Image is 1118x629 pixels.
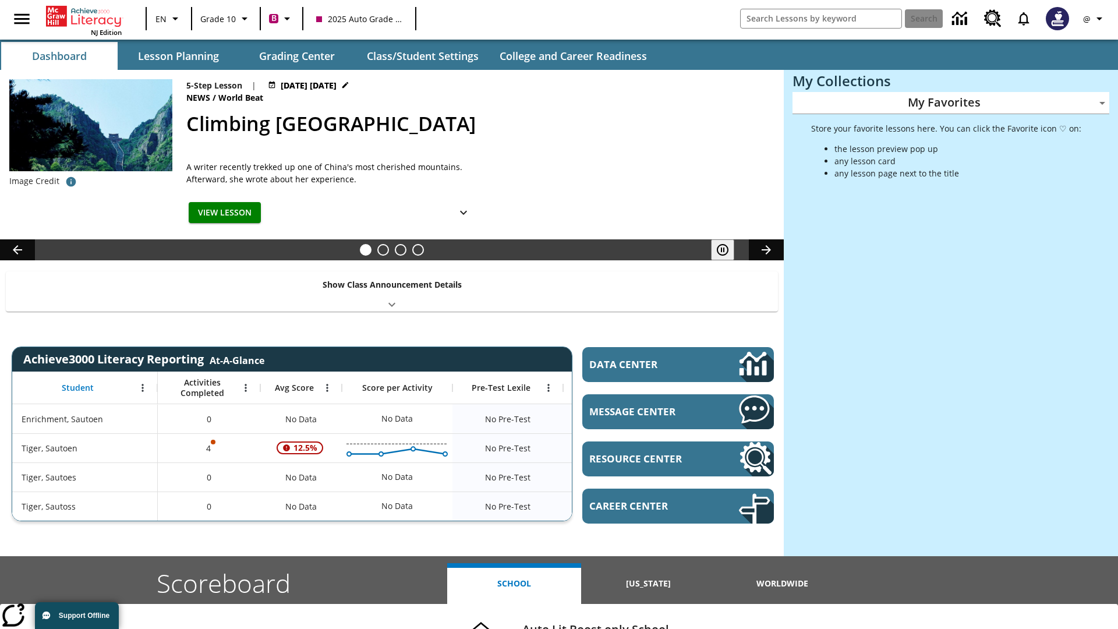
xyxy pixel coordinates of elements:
div: Show Class Announcement Details [6,271,778,312]
div: A writer recently trekked up one of China's most cherished mountains. Afterward, she wrote about ... [186,161,477,185]
div: 4, One or more Activity scores may be invalid., Tiger, Sautoen [158,433,260,462]
span: 0 [207,471,211,483]
span: Grade 10 [200,13,236,25]
span: World Beat [218,91,266,104]
li: any lesson page next to the title [834,167,1081,179]
span: Enrichment, Sautoen [22,413,103,425]
a: Data Center [582,347,774,382]
div: 0, Tiger, Sautoes [158,462,260,492]
span: Career Center [589,499,704,513]
button: Open Menu [134,379,151,397]
span: Pre-Test Lexile [472,383,530,393]
button: [US_STATE] [581,563,715,604]
button: Slide 3 Pre-release lesson [395,244,406,256]
span: 12.5% [289,437,322,458]
div: At-A-Glance [210,352,264,367]
div: No Data, Tiger, Sautoes [563,462,674,492]
span: No Pre-Test, Tiger, Sautoen [485,442,530,454]
span: Student [62,383,94,393]
span: 2025 Auto Grade 10 [316,13,402,25]
span: Support Offline [59,612,109,620]
p: Show Class Announcement Details [323,278,462,291]
div: My Favorites [792,92,1109,114]
button: Slide 1 Climbing Mount Tai [360,244,372,256]
button: Grading Center [239,42,355,70]
span: | [252,79,256,91]
span: No Data [279,407,323,431]
button: School [447,563,581,604]
div: No Data, Enrichment, Sautoen [563,404,674,433]
div: , 12.5%, Attention! This student's Average First Try Score of 12.5% is below 65%, Tiger, Sautoen [260,433,342,462]
p: 5-Step Lesson [186,79,242,91]
div: Pause [711,239,746,260]
div: No Data, Enrichment, Sautoen [376,407,419,430]
p: Store your favorite lessons here. You can click the Favorite icon ♡ on: [811,122,1081,135]
li: the lesson preview pop up [834,143,1081,155]
button: Boost Class color is violet red. Change class color [264,8,299,29]
a: Resource Center, Will open in new tab [977,3,1009,34]
span: No Data [279,465,323,489]
span: Activities Completed [164,377,240,398]
span: @ [1083,13,1091,25]
span: News [186,91,213,104]
div: No Data, Tiger, Sautoen [563,433,674,462]
p: 4 [205,442,213,454]
span: No Pre-Test, Tiger, Sautoes [485,471,530,483]
button: Lesson Planning [120,42,236,70]
button: Show Details [452,202,475,224]
button: Pause [711,239,734,260]
button: View Lesson [189,202,261,224]
div: No Data, Tiger, Sautoss [260,492,342,521]
button: Slide 2 Defining Our Government's Purpose [377,244,389,256]
button: Open Menu [319,379,336,397]
div: No Data, Tiger, Sautoes [376,465,419,489]
button: Credit for photo and all related images: Public Domain/Charlie Fong [59,171,83,192]
a: Data Center [945,3,977,35]
div: 0, Tiger, Sautoss [158,492,260,521]
a: Home [46,5,122,28]
a: Message Center [582,394,774,429]
span: Resource Center [589,452,704,465]
button: Profile/Settings [1076,8,1113,29]
span: Message Center [589,405,704,418]
span: Data Center [589,358,699,371]
span: Tiger, Sautoss [22,500,76,513]
button: Dashboard [1,42,118,70]
span: 0 [207,413,211,425]
div: No Data, Tiger, Sautoes [260,462,342,492]
div: No Data, Enrichment, Sautoen [260,404,342,433]
span: Tiger, Sautoen [22,442,77,454]
p: Image Credit [9,175,59,187]
span: B [271,11,277,26]
span: / [213,92,216,103]
img: Avatar [1046,7,1069,30]
div: No Data, Tiger, Sautoss [376,494,419,518]
span: Score per Activity [362,383,433,393]
button: Jul 22 - Jun 30 Choose Dates [266,79,352,91]
button: Select a new avatar [1039,3,1076,34]
h2: Climbing Mount Tai [186,109,770,139]
button: Open Menu [540,379,557,397]
button: Worldwide [716,563,850,604]
h3: My Collections [792,73,1109,89]
div: 0, Enrichment, Sautoen [158,404,260,433]
input: search field [741,9,901,28]
span: 0 [207,500,211,513]
span: [DATE] [DATE] [281,79,337,91]
span: No Pre-Test, Enrichment, Sautoen [485,413,530,425]
button: Open side menu [5,2,39,36]
div: Home [46,3,122,37]
div: No Data, Tiger, Sautoss [563,492,674,521]
button: Support Offline [35,602,119,629]
span: No Data [279,494,323,518]
a: Notifications [1009,3,1039,34]
span: Achieve3000 Literacy Reporting [23,351,264,367]
img: 6000 stone steps to climb Mount Tai in Chinese countryside [9,79,172,171]
button: Class/Student Settings [358,42,488,70]
span: EN [155,13,167,25]
button: College and Career Readiness [490,42,656,70]
a: Resource Center, Will open in new tab [582,441,774,476]
li: any lesson card [834,155,1081,167]
span: NJ Edition [91,28,122,37]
